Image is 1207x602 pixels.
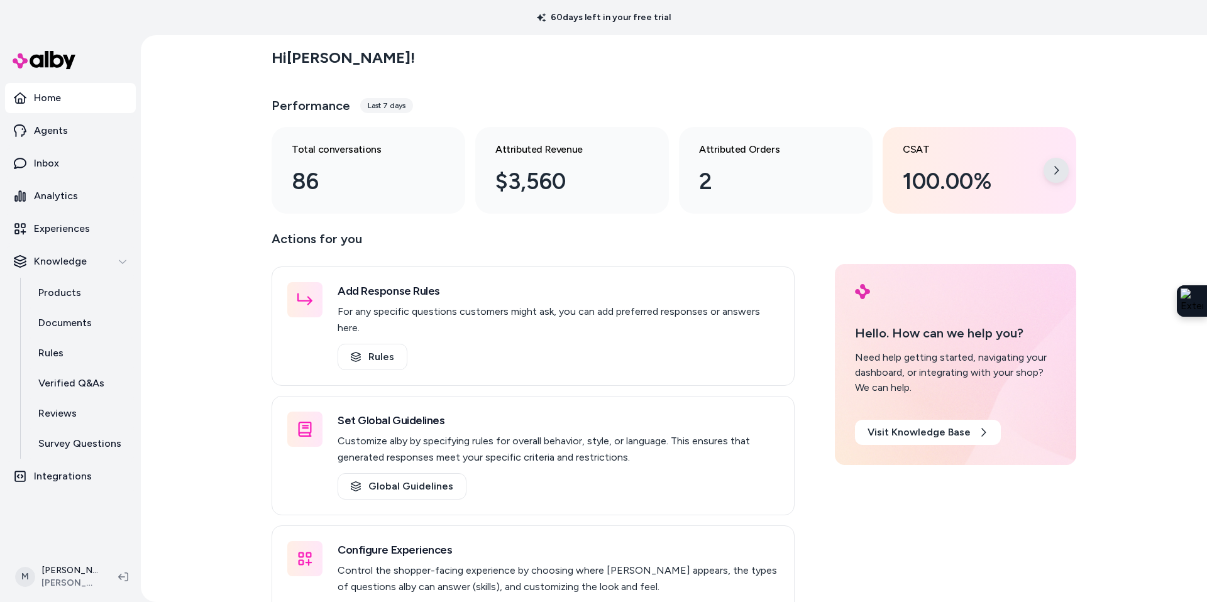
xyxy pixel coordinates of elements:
span: M [15,567,35,587]
h3: Attributed Revenue [495,142,629,157]
a: Visit Knowledge Base [855,420,1001,445]
p: Survey Questions [38,436,121,451]
h3: Add Response Rules [338,282,779,300]
p: Reviews [38,406,77,421]
a: Analytics [5,181,136,211]
p: Actions for you [272,229,795,259]
p: Products [38,285,81,300]
p: Customize alby by specifying rules for overall behavior, style, or language. This ensures that ge... [338,433,779,466]
a: Verified Q&As [26,368,136,398]
p: Verified Q&As [38,376,104,391]
div: Last 7 days [360,98,413,113]
p: Analytics [34,189,78,204]
p: Control the shopper-facing experience by choosing where [PERSON_NAME] appears, the types of quest... [338,562,779,595]
div: 100.00% [903,165,1036,199]
a: Inbox [5,148,136,178]
div: 86 [292,165,425,199]
div: 2 [699,165,832,199]
div: Need help getting started, navigating your dashboard, or integrating with your shop? We can help. [855,350,1056,395]
h3: Configure Experiences [338,541,779,559]
a: Reviews [26,398,136,429]
p: [PERSON_NAME] [41,564,98,577]
p: Agents [34,123,68,138]
h2: Hi [PERSON_NAME] ! [272,48,415,67]
a: Global Guidelines [338,473,466,500]
div: $3,560 [495,165,629,199]
a: Experiences [5,214,136,244]
a: Total conversations 86 [272,127,465,214]
p: Experiences [34,221,90,236]
a: Rules [26,338,136,368]
p: Integrations [34,469,92,484]
p: Knowledge [34,254,87,269]
a: Agents [5,116,136,146]
img: alby Logo [13,51,75,69]
a: Attributed Orders 2 [679,127,873,214]
p: 60 days left in your free trial [529,11,678,24]
a: Rules [338,344,407,370]
h3: Set Global Guidelines [338,412,779,429]
a: Products [26,278,136,308]
span: [PERSON_NAME] [41,577,98,589]
a: Documents [26,308,136,338]
a: Attributed Revenue $3,560 [475,127,669,214]
img: alby Logo [855,284,870,299]
h3: CSAT [903,142,1036,157]
a: Integrations [5,461,136,491]
a: CSAT 100.00% [883,127,1076,214]
p: Hello. How can we help you? [855,324,1056,342]
img: Extension Icon [1181,288,1203,314]
h3: Attributed Orders [699,142,832,157]
p: Rules [38,346,63,361]
p: For any specific questions customers might ask, you can add preferred responses or answers here. [338,304,779,336]
h3: Performance [272,97,350,114]
p: Home [34,90,61,106]
p: Inbox [34,156,59,171]
p: Documents [38,315,92,331]
button: Knowledge [5,246,136,276]
button: M[PERSON_NAME][PERSON_NAME] [8,557,108,597]
a: Survey Questions [26,429,136,459]
h3: Total conversations [292,142,425,157]
a: Home [5,83,136,113]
